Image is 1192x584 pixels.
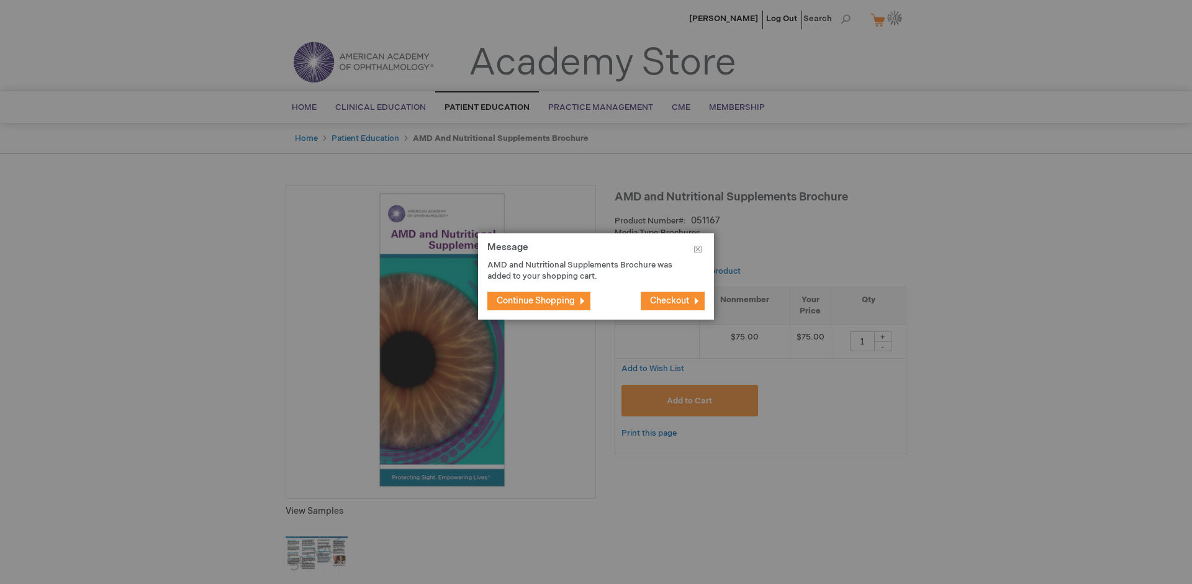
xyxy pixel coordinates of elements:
[641,292,705,310] button: Checkout
[497,295,575,306] span: Continue Shopping
[650,295,689,306] span: Checkout
[487,243,705,259] h1: Message
[487,259,686,282] p: AMD and Nutritional Supplements Brochure was added to your shopping cart.
[487,292,590,310] button: Continue Shopping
